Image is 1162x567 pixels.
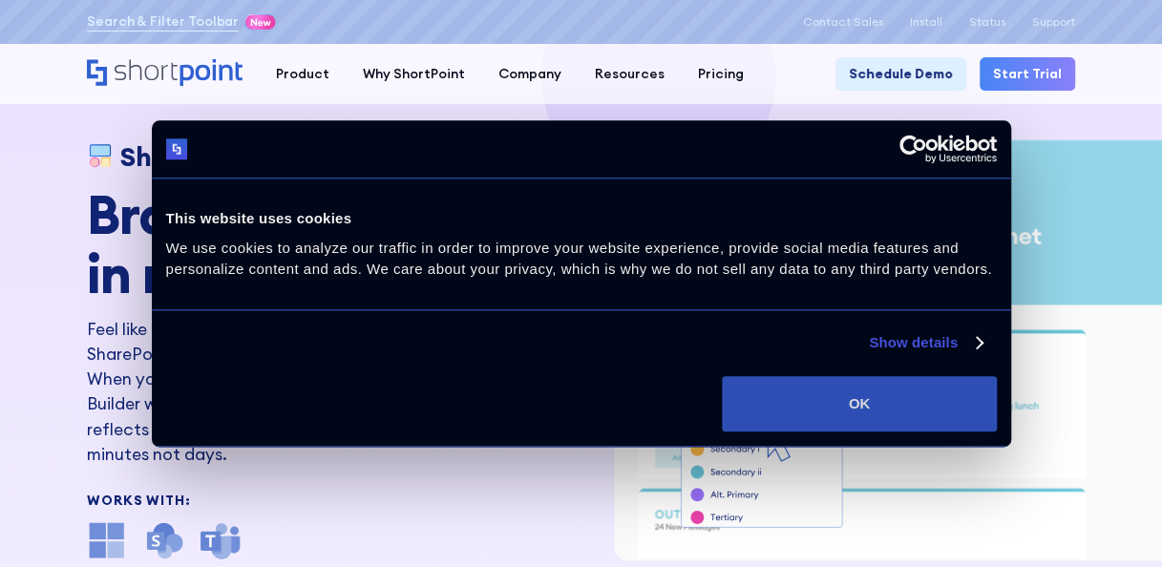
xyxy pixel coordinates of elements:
span: We use cookies to analyze our traffic in order to improve your website experience, provide social... [166,240,992,278]
a: Search & Filter Toolbar [87,11,239,31]
div: Product [276,64,329,84]
a: Start Trial [980,57,1075,91]
iframe: Chat Widget [1067,475,1162,567]
div: Company [498,64,561,84]
a: Support [1032,15,1075,29]
div: Works With: [87,493,588,507]
a: Status [969,15,1005,29]
p: When you're designing in SharePoint, our Theme Builder will help you create an intranet theme tha... [87,367,501,467]
button: OK [722,376,996,431]
div: This website uses cookies [166,207,997,230]
a: Pricing [682,57,761,91]
h1: SharePoint Theme Builder [120,141,447,172]
a: Why ShortPoint [347,57,482,91]
a: Schedule Demo [835,57,966,91]
h2: Feel like a SharePoint theme designer by customizing SharePoint themes in minutes! [87,317,501,367]
strong: Brand your Intranet in minutes [87,180,563,307]
img: logo [166,138,188,160]
a: Company [482,57,579,91]
img: SharePoint icon [144,520,184,560]
a: Resources [579,57,682,91]
div: Resources [595,64,665,84]
a: Product [260,57,347,91]
a: Install [910,15,942,29]
a: Contact Sales [803,15,883,29]
div: Pricing [698,64,744,84]
a: Show details [869,331,982,354]
img: microsoft office icon [87,520,127,560]
a: Home [87,59,243,88]
img: microsoft teams icon [201,520,241,560]
div: Why ShortPoint [363,64,465,84]
a: Usercentrics Cookiebot - opens in a new window [830,135,997,163]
